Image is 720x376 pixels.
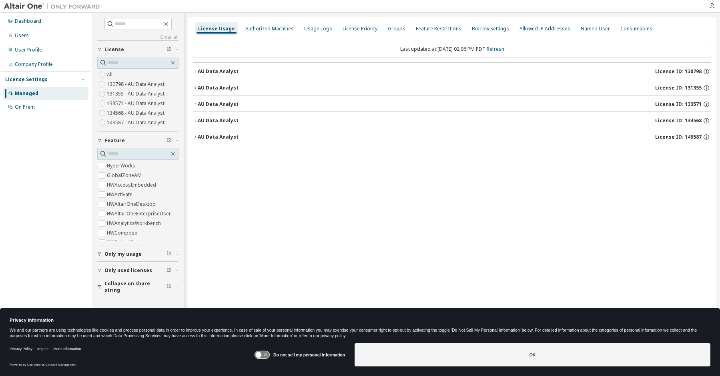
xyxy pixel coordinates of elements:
div: Named User [581,26,610,32]
label: All [107,70,114,80]
div: Allowed IP Addresses [519,26,570,32]
label: HWAnalyticsWorkbench [107,219,162,228]
div: Usage Logs [304,26,332,32]
div: AU Data Analyst [198,134,239,140]
div: Feature Restrictions [416,26,461,32]
div: AU Data Analyst [198,117,239,124]
label: HWEmbedBasic [107,238,144,247]
span: License ID: 133571 [655,101,702,107]
span: Only used licenses [104,267,152,274]
span: Clear filter [166,267,171,274]
label: 131355 - AU Data Analyst [107,89,166,99]
button: AU Data AnalystLicense ID: 130798 [193,63,711,80]
span: Only my usage [104,251,142,257]
span: License ID: 130798 [655,68,702,75]
div: License Settings [5,76,48,83]
div: AU Data Analyst [198,85,239,91]
div: Managed [15,90,38,97]
span: Clear filter [166,46,171,53]
div: Consumables [620,26,652,32]
div: User Profile [15,47,42,53]
div: Users [15,32,29,39]
div: License Usage [198,26,235,32]
button: Only my usage [97,245,178,263]
button: AU Data AnalystLicense ID: 149587 [193,128,711,146]
span: Feature [104,137,125,144]
button: License [97,41,178,58]
span: Clear filter [166,251,171,257]
div: AU Data Analyst [198,101,239,107]
div: License Priority [343,26,377,32]
span: License ID: 134568 [655,117,702,124]
label: HWActivate [107,190,134,199]
label: HWAccessEmbedded [107,180,158,190]
div: Groups [388,26,405,32]
span: Collapse on share string [104,281,166,293]
label: HWCompose [107,228,139,238]
button: AU Data AnalystLicense ID: 131355 [193,79,711,97]
label: GlobalZoneAM [107,171,143,180]
label: 130798 - AU Data Analyst [107,80,166,89]
label: HWAltairOneDesktop [107,199,157,209]
label: 134568 - AU Data Analyst [107,108,166,118]
div: Authorized Machines [245,26,294,32]
span: License [104,46,124,53]
label: 149587 - AU Data Analyst [107,118,166,127]
button: Collapse on share string [97,278,178,296]
div: On Prem [15,104,35,110]
span: Clear filter [166,284,171,290]
span: License ID: 131355 [655,85,702,91]
button: Feature [97,132,178,149]
div: Borrow Settings [472,26,509,32]
button: AU Data AnalystLicense ID: 134568 [193,112,711,129]
div: AU Data Analyst [198,68,239,75]
div: Last updated at: [DATE] 02:06 PM PDT [193,41,711,58]
button: AU Data AnalystLicense ID: 133571 [193,95,711,113]
div: Company Profile [15,61,53,68]
label: HWAltairOneEnterpriseUser [107,209,172,219]
button: Only used licenses [97,262,178,279]
a: Clear all [97,34,178,40]
span: License ID: 149587 [655,134,702,140]
a: Refresh [487,46,504,52]
img: Altair One [4,2,104,10]
div: Dashboard [15,18,41,24]
span: Clear filter [166,137,171,144]
label: HyperWorks [107,161,137,171]
label: 133571 - AU Data Analyst [107,99,166,108]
